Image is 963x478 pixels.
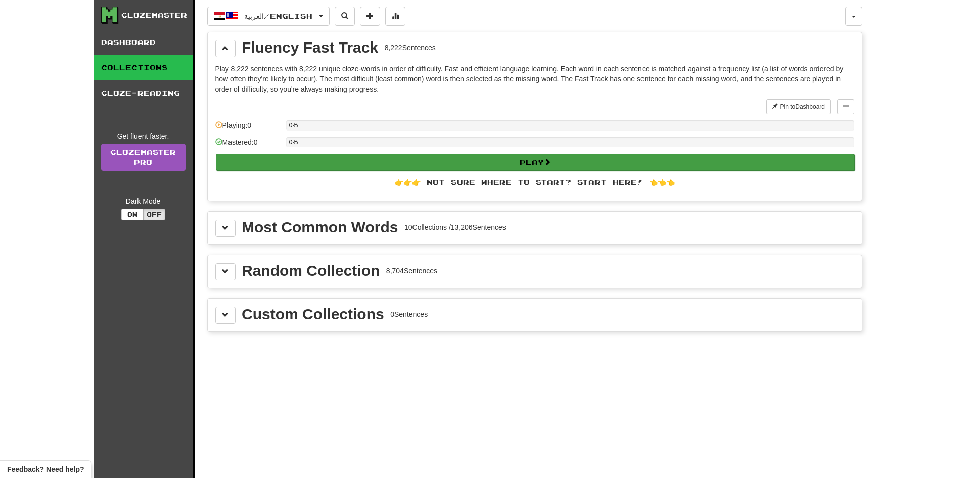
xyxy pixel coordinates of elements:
a: ClozemasterPro [101,144,186,171]
span: العربية / English [244,12,312,20]
div: Dark Mode [101,196,186,206]
button: More stats [385,7,405,26]
button: Search sentences [335,7,355,26]
button: Add sentence to collection [360,7,380,26]
div: Random Collection [242,263,380,278]
a: Cloze-Reading [94,80,193,106]
div: Custom Collections [242,307,384,322]
span: Open feedback widget [7,464,84,474]
a: Dashboard [94,30,193,55]
button: Off [143,209,165,220]
div: Clozemaster [121,10,187,20]
div: 👉👉👉 Not sure where to start? Start here! 👈👈👈 [215,177,854,187]
div: Fluency Fast Track [242,40,378,55]
div: 8,222 Sentences [385,42,436,53]
div: 0 Sentences [390,309,428,319]
div: 10 Collections / 13,206 Sentences [404,222,506,232]
button: On [121,209,144,220]
p: Play 8,222 sentences with 8,222 unique cloze-words in order of difficulty. Fast and efficient lan... [215,64,854,94]
div: Most Common Words [242,220,398,235]
button: Pin toDashboard [766,99,831,114]
button: العربية/English [207,7,330,26]
button: Play [216,154,855,171]
div: Get fluent faster. [101,131,186,141]
div: Mastered: 0 [215,137,281,154]
a: Collections [94,55,193,80]
div: 8,704 Sentences [386,266,437,276]
div: Playing: 0 [215,120,281,137]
